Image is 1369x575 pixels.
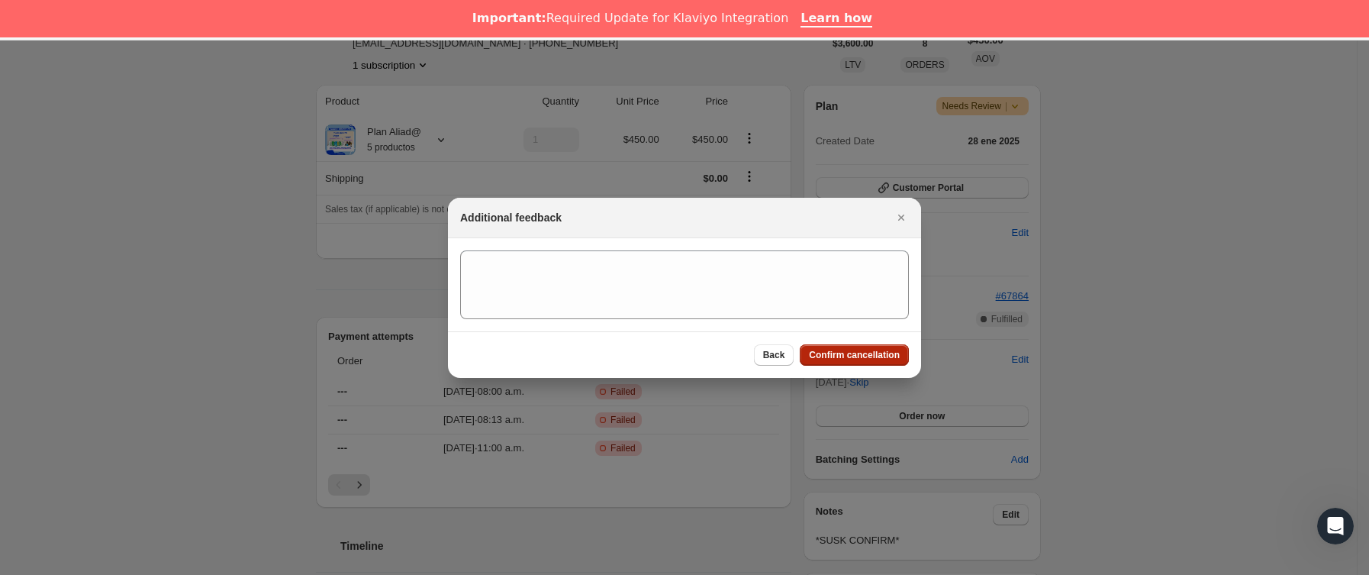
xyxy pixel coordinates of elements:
b: Important: [472,11,546,25]
button: Back [754,344,794,366]
h2: Additional feedback [460,210,562,225]
button: Cerrar [891,207,912,228]
div: Required Update for Klaviyo Integration [472,11,788,26]
span: Back [763,349,785,361]
a: Learn how [800,11,872,27]
iframe: Intercom live chat [1317,508,1354,544]
button: Confirm cancellation [800,344,909,366]
span: Confirm cancellation [809,349,900,361]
